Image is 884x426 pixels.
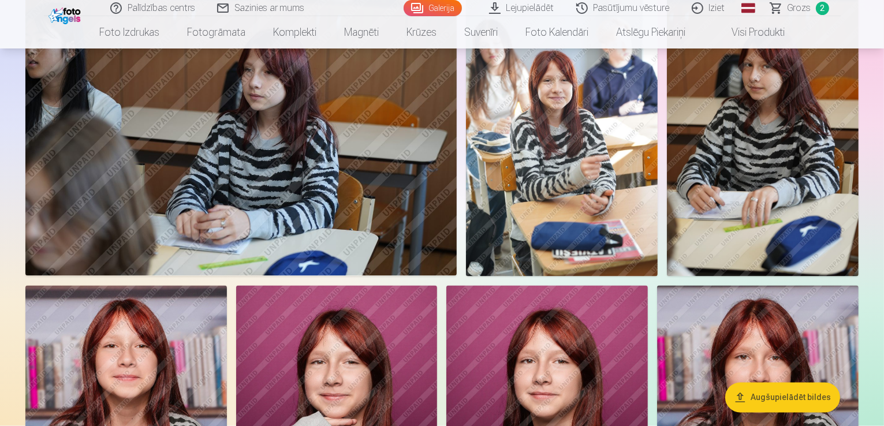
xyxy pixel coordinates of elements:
a: Foto izdrukas [85,16,173,48]
a: Magnēti [330,16,393,48]
img: /fa1 [49,5,84,24]
a: Suvenīri [450,16,512,48]
span: Grozs [788,1,811,15]
a: Foto kalendāri [512,16,602,48]
button: Augšupielādēt bildes [725,382,840,412]
a: Fotogrāmata [173,16,259,48]
span: 2 [816,2,829,15]
a: Krūzes [393,16,450,48]
a: Komplekti [259,16,330,48]
a: Atslēgu piekariņi [602,16,699,48]
a: Visi produkti [699,16,799,48]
